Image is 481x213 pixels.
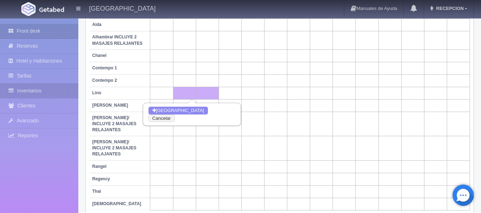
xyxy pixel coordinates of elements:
button: Cancelar [148,115,175,122]
b: Contempo 2 [92,78,117,83]
img: Getabed [39,7,64,12]
b: Alhambra/ INCLUYE 2 MASAJES RELAJANTES [92,34,142,46]
button: [GEOGRAPHIC_DATA] [148,107,208,115]
b: Lino [92,90,101,95]
b: Contempo 1 [92,65,117,70]
b: Aida [92,22,101,27]
b: [PERSON_NAME] [92,103,128,108]
b: [PERSON_NAME]/ INCLUYE 2 MASAJES RELAJANTES [92,115,136,132]
img: Getabed [21,2,36,16]
b: [DEMOGRAPHIC_DATA] [92,201,141,206]
span: RECEPCION [434,6,464,11]
b: Rangel [92,164,106,169]
b: Chanel [92,53,106,58]
b: [PERSON_NAME]/ INCLUYE 2 MASAJES RELAJANTES [92,139,136,156]
b: Thai [92,189,101,194]
h4: [GEOGRAPHIC_DATA] [89,4,156,12]
b: Regency [92,176,110,181]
